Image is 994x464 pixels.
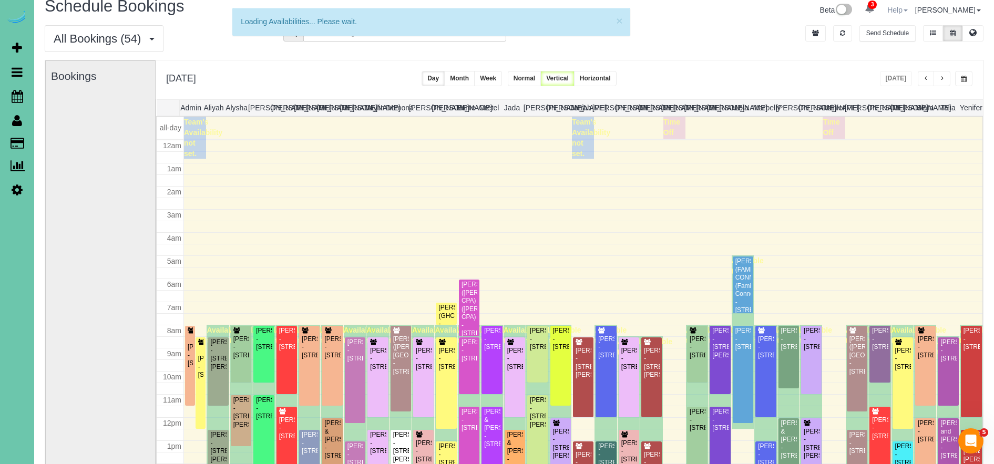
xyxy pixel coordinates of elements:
[730,100,753,116] th: Lola
[167,349,181,358] span: 9am
[887,6,908,14] a: Help
[54,32,146,45] span: All Bookings (54)
[569,100,592,116] th: Jerrah
[179,100,202,116] th: Admin
[621,439,637,463] div: [PERSON_NAME] - [STREET_ADDRESS]
[474,71,502,86] button: Week
[846,326,878,345] span: Available time
[324,335,340,359] div: [PERSON_NAME] - [STREET_ADDRESS]
[707,100,730,116] th: [PERSON_NAME]
[461,338,477,363] div: [PERSON_NAME] - [STREET_ADDRESS]
[45,25,163,52] button: All Bookings (54)
[167,280,181,288] span: 6am
[621,347,637,371] div: [PERSON_NAME] - [STREET_ADDRESS]
[835,4,852,17] img: New interface
[960,326,992,345] span: Available time
[163,419,181,427] span: 12pm
[572,118,610,158] span: Team's Availability not set.
[524,100,547,116] th: [PERSON_NAME]
[735,257,751,314] div: [PERSON_NAME] (FAMILY CONNECTIONS) (Family Connections) - [STREET_ADDRESS]
[230,326,262,345] span: Available time
[370,347,386,371] div: [PERSON_NAME] - [STREET_ADDRESS]
[294,100,317,116] th: [PERSON_NAME]
[890,100,914,116] th: [PERSON_NAME]
[210,431,226,463] div: [PERSON_NAME] - [STREET_ADDRESS][PERSON_NAME]
[393,335,409,376] div: [PERSON_NAME] ([PERSON_NAME][GEOGRAPHIC_DATA]) - [STREET_ADDRESS]
[915,6,981,14] a: [PERSON_NAME]
[595,326,627,345] span: Available time
[661,100,684,116] th: [PERSON_NAME]
[210,338,226,371] div: [PERSON_NAME] - [STREET_ADDRESS][PERSON_NAME]
[275,326,308,345] span: Available time
[167,303,181,312] span: 7am
[504,326,536,345] span: Available time
[540,71,575,86] button: Vertical
[461,408,477,432] div: [PERSON_NAME] - [STREET_ADDRESS]
[167,164,181,173] span: 1am
[529,327,546,351] div: [PERSON_NAME] - [STREET_ADDRESS]
[820,6,853,14] a: Beta
[508,71,541,86] button: Normal
[500,100,524,116] th: Jada
[225,100,248,116] th: Alysha
[412,326,444,345] span: Available time
[167,442,181,450] span: 1pm
[689,335,705,359] div: [PERSON_NAME] - [STREET_ADDRESS]
[526,326,558,345] span: Available time
[163,396,181,404] span: 11am
[366,326,398,345] span: Available time
[549,326,581,345] span: Available time
[575,347,591,379] div: [PERSON_NAME] - [STREET_ADDRESS][PERSON_NAME]
[529,396,546,429] div: [PERSON_NAME] - [STREET_ADDRESS][PERSON_NAME]
[301,335,317,359] div: [PERSON_NAME] - [STREET_ADDRESS]
[940,419,956,460] div: [PERSON_NAME] and [PERSON_NAME] - [STREET_ADDRESS]
[872,416,888,440] div: [PERSON_NAME] - [STREET_ADDRESS]
[640,337,672,356] span: Available time
[868,1,877,9] span: 3
[248,100,271,116] th: [PERSON_NAME]
[484,408,500,448] div: [PERSON_NAME] & [PERSON_NAME] - [STREET_ADDRESS]
[980,428,988,437] span: 5
[409,100,432,116] th: [PERSON_NAME]
[849,431,865,455] div: [PERSON_NAME] - [STREET_ADDRESS]
[167,211,181,219] span: 3am
[507,347,523,371] div: [PERSON_NAME] - [STREET_ADDRESS]
[895,347,911,371] div: [PERSON_NAME] - [STREET_ADDRESS]
[198,355,204,379] div: [PERSON_NAME] - [STREET_ADDRESS]
[255,327,272,351] div: [PERSON_NAME] - [STREET_ADDRESS]
[592,100,616,116] th: [PERSON_NAME]
[390,326,422,345] span: Available time
[872,327,888,351] div: [PERSON_NAME] - [STREET_ADDRESS]
[233,335,249,359] div: [PERSON_NAME] - [STREET_ADDRESS]
[207,326,239,345] span: Available time
[461,281,477,337] div: [PERSON_NAME] ([PERSON_NAME] CPA) ([PERSON_NAME] CPA) - [STREET_ADDRESS]
[643,347,660,379] div: [PERSON_NAME] - [STREET_ADDRESS][PERSON_NAME]
[552,327,569,351] div: [PERSON_NAME] - [STREET_ADDRESS]
[754,326,786,345] span: Available time
[347,338,363,363] div: [PERSON_NAME] - [STREET_ADDRESS]
[849,335,865,376] div: [PERSON_NAME] ([PERSON_NAME][GEOGRAPHIC_DATA]) - [STREET_ADDRESS]
[279,416,295,440] div: [PERSON_NAME] - [STREET_ADDRESS]
[712,408,728,432] div: [PERSON_NAME] - [STREET_ADDRESS]
[480,326,513,345] span: Available time
[298,326,330,345] span: Available time
[732,256,764,275] span: Available time
[689,408,705,432] div: [PERSON_NAME] - [STREET_ADDRESS]
[800,326,832,345] span: Available time
[686,326,718,345] span: Available time
[484,327,500,351] div: [PERSON_NAME] - [STREET_ADDRESS]
[712,327,728,359] div: [PERSON_NAME] - [STREET_ADDRESS][PERSON_NAME]
[552,428,569,460] div: [PERSON_NAME] - [STREET_ADDRESS][PERSON_NAME]
[6,11,27,25] img: Automaid Logo
[891,326,924,345] span: Available time
[781,327,797,351] div: [PERSON_NAME] - [STREET_ADDRESS]
[959,100,982,116] th: Yenifer
[233,396,249,429] div: [PERSON_NAME] - [STREET_ADDRESS][PERSON_NAME]
[438,347,454,371] div: [PERSON_NAME] - [STREET_ADDRESS]
[777,326,809,345] span: Available time
[340,100,363,116] th: [PERSON_NAME]
[753,100,776,116] th: Marbelly
[167,234,181,242] span: 4am
[458,326,490,345] span: Available time
[279,327,295,351] div: [PERSON_NAME] - [STREET_ADDRESS]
